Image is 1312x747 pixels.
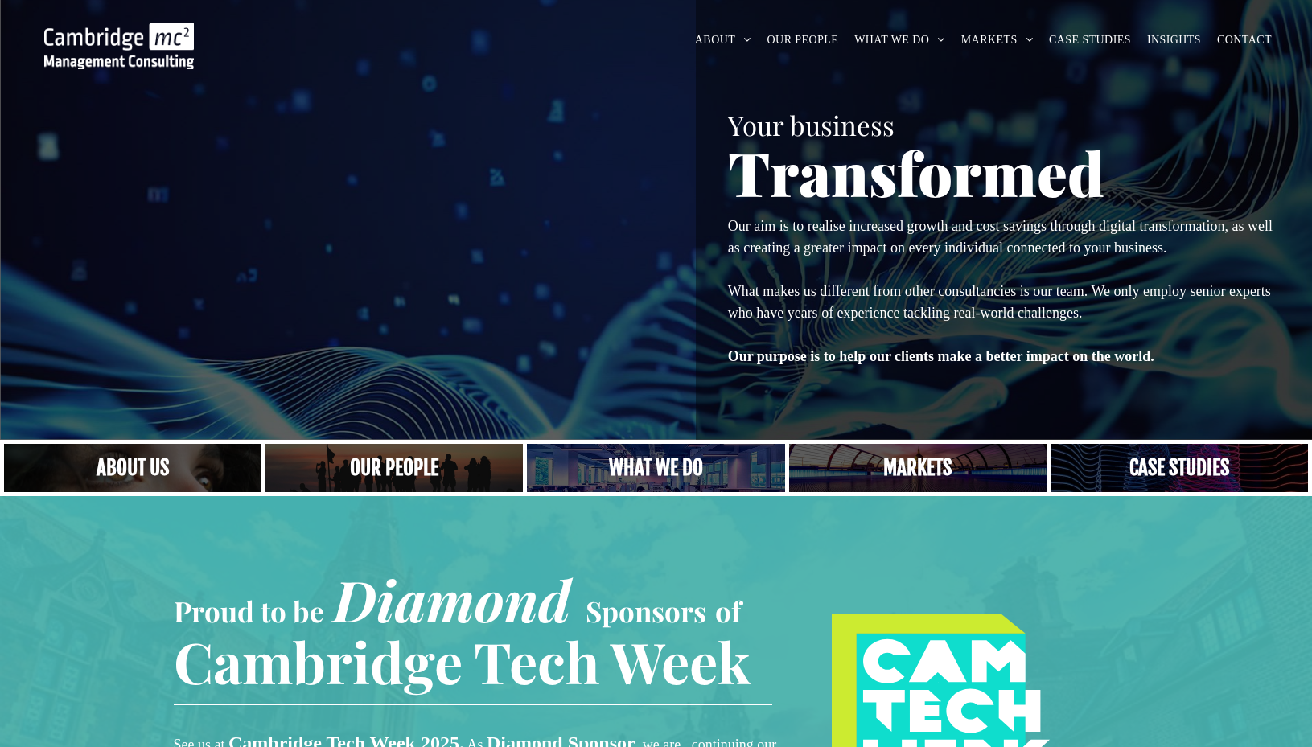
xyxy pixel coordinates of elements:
[527,444,784,492] a: A yoga teacher lifting his whole body off the ground in the peacock pose
[1041,27,1139,52] a: CASE STUDIES
[1209,27,1280,52] a: CONTACT
[728,107,895,142] span: Your business
[4,444,261,492] a: Close up of woman's face, centered on her eyes
[953,27,1041,52] a: MARKETS
[728,218,1273,256] span: Our aim is to realise increased growth and cost savings through digital transformation, as well a...
[1139,27,1209,52] a: INSIGHTS
[265,444,523,492] a: A crowd in silhouette at sunset, on a rise or lookout point
[687,27,759,52] a: ABOUT
[759,27,847,52] a: OUR PEOPLE
[174,623,751,699] span: Cambridge Tech Week
[715,592,741,630] span: of
[728,132,1104,212] span: Transformed
[728,283,1271,321] span: What makes us different from other consultancies is our team. We only employ senior experts who h...
[846,27,953,52] a: WHAT WE DO
[586,592,706,630] span: Sponsors
[333,561,571,637] span: Diamond
[728,348,1154,364] strong: Our purpose is to help our clients make a better impact on the world.
[44,23,194,69] img: Go to Homepage
[174,592,324,630] span: Proud to be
